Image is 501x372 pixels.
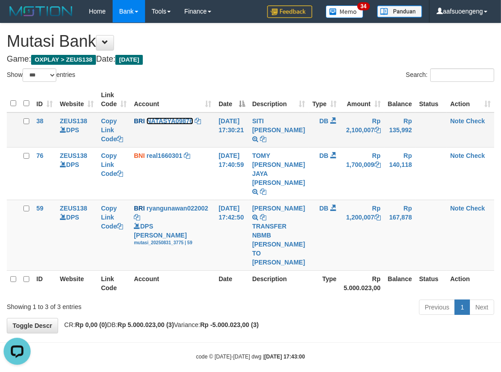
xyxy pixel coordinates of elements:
div: Showing 1 to 3 of 3 entries [7,299,202,311]
a: Copy RYAN GUNAWAN to clipboard [260,214,266,221]
img: Button%20Memo.svg [326,5,364,18]
label: Search: [406,68,494,82]
strong: [DATE] 17:43:00 [264,354,305,360]
td: Rp 135,992 [384,112,416,148]
a: ZEUS138 [60,117,87,125]
th: Link Code [97,270,130,296]
td: Rp 1,200,007 [340,200,384,270]
th: Status [415,87,446,112]
span: DB [319,117,328,125]
th: Balance [384,87,416,112]
th: Description [249,270,309,296]
a: Check [466,152,485,159]
span: OXPLAY > ZEUS138 [31,55,96,65]
small: code © [DATE]-[DATE] dwg | [196,354,305,360]
th: ID [33,270,56,296]
td: Rp 1,700,009 [340,147,384,200]
strong: Rp 0,00 (0) [75,321,107,328]
a: Copy NATASYA09876 to clipboard [195,117,201,125]
th: Website: activate to sort column ascending [56,87,97,112]
a: Copy Rp 2,100,007 to clipboard [374,126,381,134]
a: Copy ryangunawan022002 to clipboard [134,214,140,221]
input: Search: [430,68,494,82]
a: Copy Link Code [101,205,123,230]
img: panduan.png [377,5,422,18]
th: Type [309,270,340,296]
th: Status [415,270,446,296]
a: Copy Rp 1,700,009 to clipboard [374,161,381,168]
a: Note [450,152,464,159]
span: BNI [134,152,145,159]
div: DPS [PERSON_NAME] [134,222,211,246]
td: [DATE] 17:30:21 [215,112,249,148]
a: ryangunawan022002 [146,205,208,212]
a: Note [450,205,464,212]
th: Account: activate to sort column ascending [130,87,215,112]
th: Website [56,270,97,296]
a: ZEUS138 [60,205,87,212]
td: Rp 2,100,007 [340,112,384,148]
strong: Rp 5.000.023,00 (3) [118,321,174,328]
a: real1660301 [146,152,182,159]
span: DB [319,205,328,212]
div: mutasi_20250831_3775 | 59 [134,240,211,246]
span: CR: DB: Variance: [60,321,259,328]
a: NATASYA09876 [146,117,193,125]
a: Copy Rp 1,200,007 to clipboard [374,214,381,221]
a: Note [450,117,464,125]
a: TOMY [PERSON_NAME] JAYA [PERSON_NAME] [252,152,305,186]
label: Show entries [7,68,75,82]
a: Copy TOMY FREDI JAYA TARUNA to clipboard [260,188,266,195]
a: Copy Link Code [101,117,123,143]
span: [DATE] [115,55,143,65]
th: Amount: activate to sort column ascending [340,87,384,112]
th: Type: activate to sort column ascending [309,87,340,112]
a: Check [466,205,485,212]
h4: Game: Date: [7,55,494,64]
td: Rp 140,118 [384,147,416,200]
th: Date [215,270,249,296]
th: Account [130,270,215,296]
h1: Mutasi Bank [7,32,494,50]
a: ZEUS138 [60,152,87,159]
span: 76 [36,152,44,159]
th: Action [446,270,494,296]
a: Next [469,300,494,315]
img: Feedback.jpg [267,5,312,18]
a: Check [466,117,485,125]
button: Open LiveChat chat widget [4,4,31,31]
th: Action: activate to sort column ascending [446,87,494,112]
span: BRI [134,205,145,212]
img: MOTION_logo.png [7,4,75,18]
td: DPS [56,200,97,270]
div: TRANSFER NBMB [PERSON_NAME] TO [PERSON_NAME] [252,222,305,267]
a: 1 [455,300,470,315]
strong: Rp -5.000.023,00 (3) [200,321,259,328]
th: Description: activate to sort column ascending [249,87,309,112]
a: Previous [419,300,455,315]
td: [DATE] 17:42:50 [215,200,249,270]
a: [PERSON_NAME] [252,205,305,212]
td: DPS [56,147,97,200]
a: Copy SITI NURLITA SAPITRI to clipboard [260,135,266,143]
span: BRI [134,117,145,125]
td: DPS [56,112,97,148]
span: 38 [36,117,44,125]
th: Rp 5.000.023,00 [340,270,384,296]
td: [DATE] 17:40:59 [215,147,249,200]
select: Showentries [23,68,56,82]
td: Rp 167,878 [384,200,416,270]
a: Copy Link Code [101,152,123,177]
th: Link Code: activate to sort column ascending [97,87,130,112]
a: Copy real1660301 to clipboard [184,152,191,159]
span: 59 [36,205,44,212]
th: Balance [384,270,416,296]
a: Toggle Descr [7,318,58,333]
a: SITI [PERSON_NAME] [252,117,305,134]
th: ID: activate to sort column ascending [33,87,56,112]
span: DB [319,152,328,159]
span: 34 [357,2,369,10]
th: Date: activate to sort column descending [215,87,249,112]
